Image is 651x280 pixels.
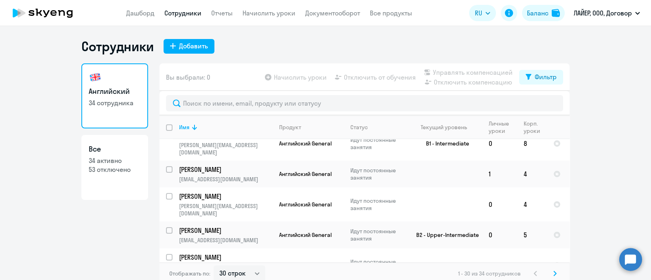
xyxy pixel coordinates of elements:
a: Дашборд [126,9,155,17]
p: ЛАЙЕР, ООО, Договор [574,8,632,18]
div: Корп. уроки [524,120,546,135]
a: [PERSON_NAME] [179,226,272,235]
a: Отчеты [211,9,233,17]
h1: Сотрудники [81,38,154,54]
td: 0 [482,187,517,221]
p: Идут постоянные занятия [350,167,406,181]
div: Имя [179,124,272,131]
div: Имя [179,124,190,131]
a: Документооборот [305,9,360,17]
span: Английский General [279,140,332,147]
a: Английский34 сотрудника [81,63,148,128]
a: Начислить уроки [242,9,295,17]
button: Добавить [164,39,214,54]
a: Сотрудники [164,9,201,17]
div: Добавить [179,41,208,51]
p: [PERSON_NAME] [179,165,271,174]
span: RU [475,8,482,18]
a: Все продукты [370,9,412,17]
span: Отображать по: [169,270,210,277]
a: [PERSON_NAME] [179,192,272,201]
td: 4 [517,187,547,221]
div: Продукт [279,124,301,131]
p: [PERSON_NAME][EMAIL_ADDRESS][DOMAIN_NAME] [179,141,272,156]
td: 5 [517,221,547,248]
p: 53 отключено [89,165,141,174]
span: Английский General [279,262,332,269]
td: 0 [482,221,517,248]
h3: Все [89,144,141,154]
p: [PERSON_NAME] [179,192,271,201]
td: 8 [517,126,547,161]
button: RU [469,5,496,21]
button: ЛАЙЕР, ООО, Договор [570,3,644,23]
img: balance [552,9,560,17]
a: Все34 активно53 отключено [81,135,148,200]
p: Идут постоянные занятия [350,197,406,212]
input: Поиск по имени, email, продукту или статусу [166,95,563,111]
h3: Английский [89,86,141,97]
p: Идут постоянные занятия [350,136,406,151]
p: [EMAIL_ADDRESS][DOMAIN_NAME] [179,176,272,183]
td: B2 - Upper-Intermediate [406,221,482,248]
span: 1 - 30 из 34 сотрудников [458,270,521,277]
p: [EMAIL_ADDRESS][DOMAIN_NAME] [179,237,272,244]
span: Английский General [279,231,332,239]
div: Фильтр [535,72,557,82]
img: english [89,71,102,84]
a: [PERSON_NAME] [179,253,272,262]
p: [PERSON_NAME][EMAIL_ADDRESS][DOMAIN_NAME] [179,202,272,217]
a: [PERSON_NAME] [179,165,272,174]
button: Фильтр [519,70,563,85]
button: Балансbalance [522,5,565,21]
p: 34 сотрудника [89,98,141,107]
p: [PERSON_NAME] [179,226,271,235]
div: Текущий уровень [421,124,467,131]
td: B1 - Intermediate [406,126,482,161]
div: Текущий уровень [413,124,482,131]
td: 1 [482,161,517,187]
p: 34 активно [89,156,141,165]
div: Баланс [527,8,548,18]
span: Английский General [279,201,332,208]
p: Идут постоянные занятия [350,258,406,273]
span: Вы выбрали: 0 [166,72,210,82]
span: Английский General [279,170,332,178]
p: [PERSON_NAME] [179,253,271,262]
div: Личные уроки [489,120,517,135]
p: Идут постоянные занятия [350,228,406,242]
div: Статус [350,124,368,131]
td: 4 [517,161,547,187]
td: 0 [482,126,517,161]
